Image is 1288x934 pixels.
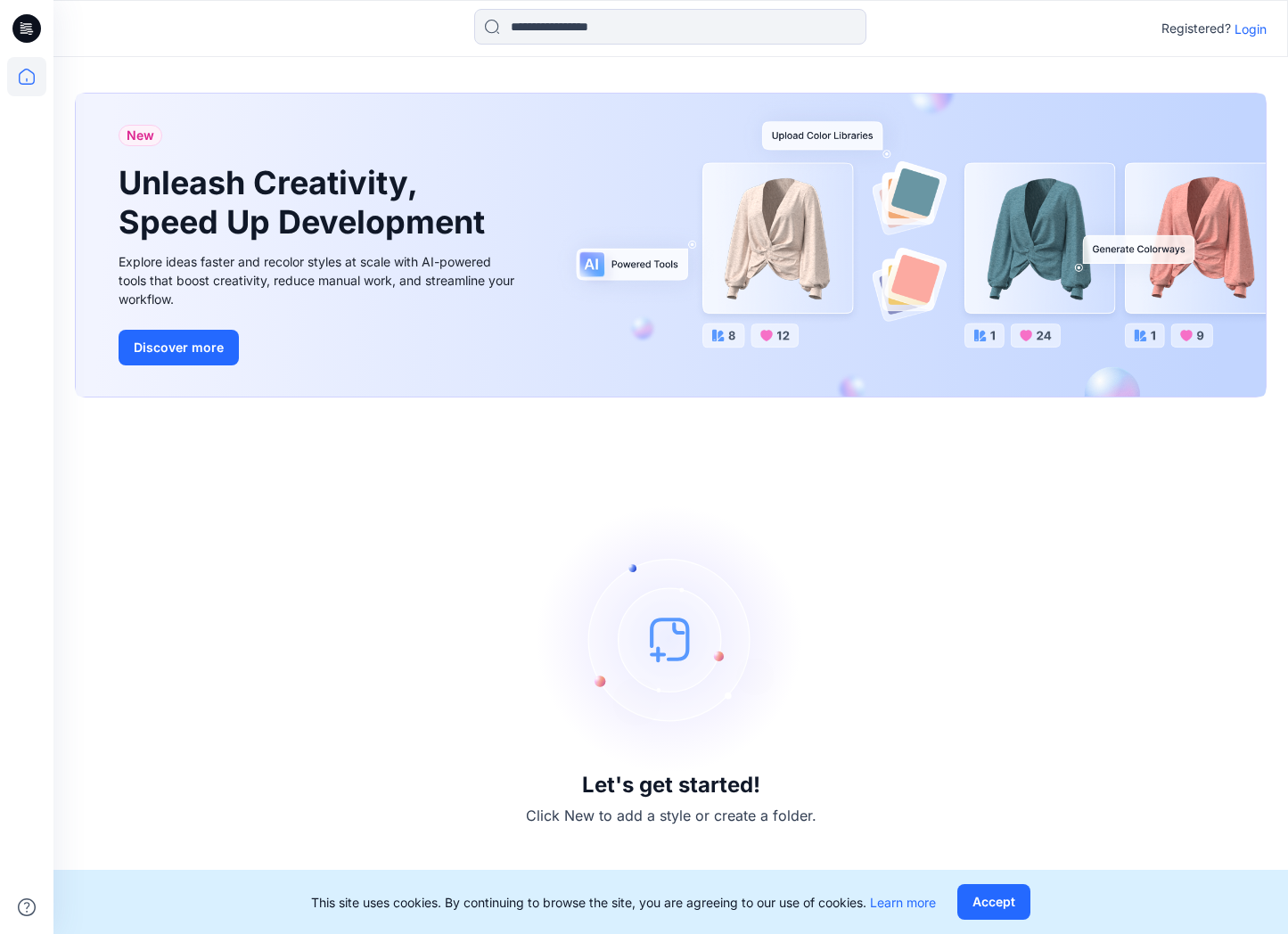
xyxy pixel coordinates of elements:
a: Discover more [119,330,520,365]
div: Explore ideas faster and recolor styles at scale with AI-powered tools that boost creativity, red... [119,252,520,308]
h1: Unleash Creativity, Speed Up Development [119,164,493,241]
a: Learn more [870,895,936,910]
p: Registered? [1161,18,1231,39]
button: Accept [957,884,1030,920]
button: Discover more [119,330,239,365]
p: Click New to add a style or create a folder. [526,805,816,826]
img: empty-state-image.svg [537,505,805,773]
p: Login [1235,20,1267,38]
span: New [127,125,154,146]
h3: Let's get started! [582,773,760,798]
p: This site uses cookies. By continuing to browse the site, you are agreeing to our use of cookies. [311,893,936,912]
